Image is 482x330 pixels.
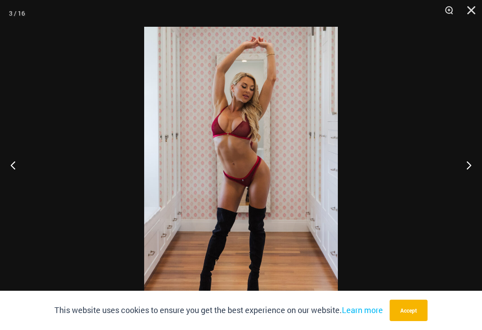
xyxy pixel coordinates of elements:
p: This website uses cookies to ensure you get the best experience on our website. [54,304,383,317]
img: Guilty Pleasures Red 1045 Bra 6045 Thong 01 [144,27,338,317]
button: Accept [390,300,428,321]
a: Learn more [342,305,383,315]
button: Next [449,143,482,187]
div: 3 / 16 [9,7,25,20]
